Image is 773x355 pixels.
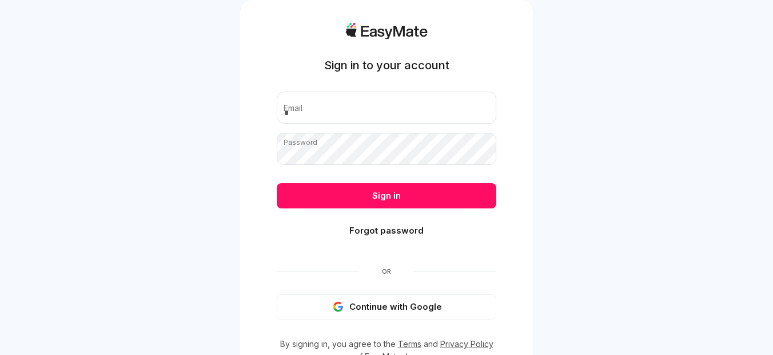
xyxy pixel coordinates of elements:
[324,57,449,73] h1: Sign in to your account
[359,267,414,276] span: Or
[398,339,421,349] a: Terms
[277,294,496,319] button: Continue with Google
[277,183,496,208] button: Sign in
[440,339,493,349] a: Privacy Policy
[277,218,496,243] button: Forgot password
